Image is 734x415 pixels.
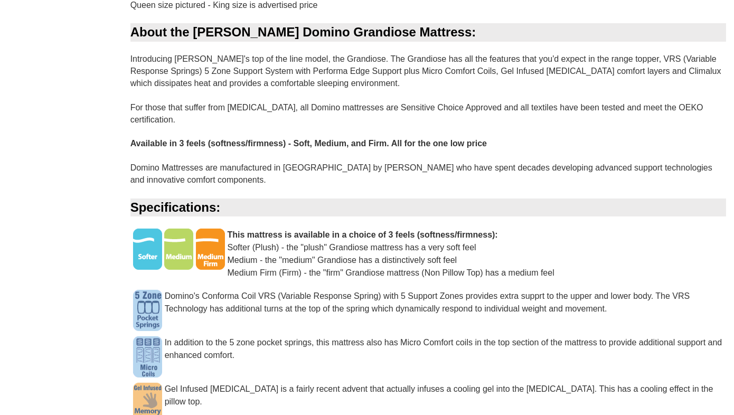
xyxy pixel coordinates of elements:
[130,23,726,41] div: About the [PERSON_NAME] Domino Grandiose Mattress:
[133,229,162,270] img: Plush Firmness
[228,230,498,239] b: This mattress is available in a choice of 3 feels (softness/firmness):
[130,199,726,216] div: Specifications:
[133,290,162,331] img: 5 Zone Pocket Springs
[133,336,162,378] img: Micro Coils
[130,229,726,290] div: Softer (Plush) - the "plush" Grandiose mattress has a very soft feel Medium - the "medium" Grandi...
[164,229,193,270] img: Medium Firmness
[130,336,726,372] div: In addition to the 5 zone pocket springs, this mattress also has Micro Comfort coils in the top s...
[130,290,726,326] div: Domino's Conforma Coil VRS (Variable Response Spring) with 5 Support Zones provides extra supprt ...
[196,229,225,270] img: MediumFirm Firmness
[130,139,487,148] b: Available in 3 feels (softness/firmness) - Soft, Medium, and Firm. All for the one low price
